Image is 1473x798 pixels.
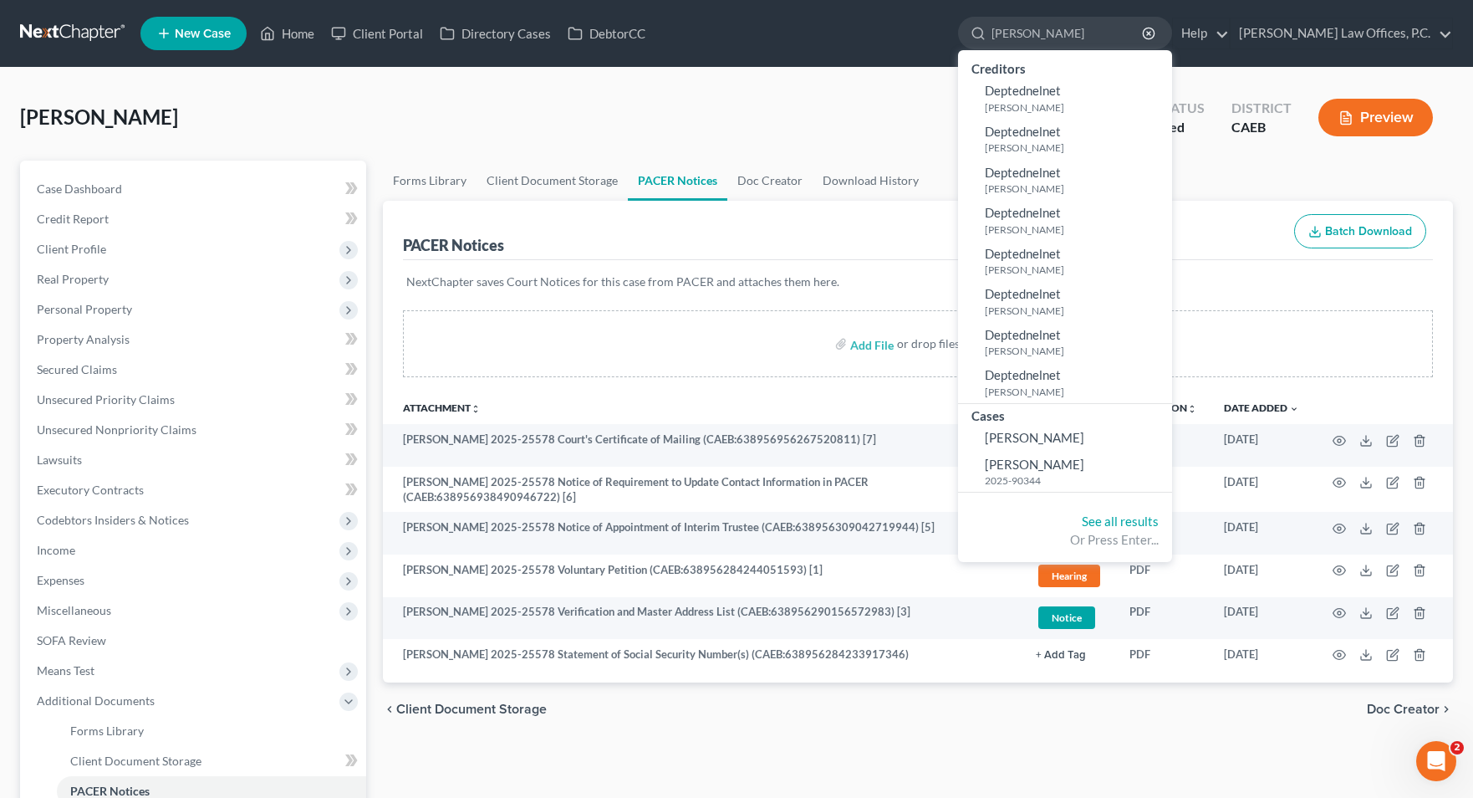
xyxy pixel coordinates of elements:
[1325,224,1412,238] span: Batch Download
[985,263,1168,277] small: [PERSON_NAME]
[1211,512,1312,555] td: [DATE]
[383,467,1023,513] td: [PERSON_NAME] 2025-25578 Notice of Requirement to Update Contact Information in PACER (CAEB:63895...
[1211,555,1312,597] td: [DATE]
[985,182,1168,196] small: [PERSON_NAME]
[985,124,1061,139] span: Deptednelnet
[20,105,178,129] span: [PERSON_NAME]
[431,18,559,49] a: Directory Cases
[985,165,1061,180] span: Deptednelnet
[37,603,111,617] span: Miscellaneous
[1211,639,1312,669] td: [DATE]
[985,223,1168,237] small: [PERSON_NAME]
[1155,99,1205,118] div: Status
[23,415,366,445] a: Unsecured Nonpriority Claims
[897,335,986,352] div: or drop files here
[985,286,1061,301] span: Deptednelnet
[37,392,175,407] span: Unsecured Priority Claims
[1038,565,1100,587] span: Hearing
[985,83,1061,98] span: Deptednelnet
[37,513,189,527] span: Codebtors Insiders & Notices
[23,204,366,234] a: Credit Report
[23,355,366,385] a: Secured Claims
[1116,555,1211,597] td: PDF
[1231,118,1292,137] div: CAEB
[985,100,1168,115] small: [PERSON_NAME]
[383,555,1023,597] td: [PERSON_NAME] 2025-25578 Voluntary Petition (CAEB:638956284244051593) [1]
[1036,650,1086,661] button: + Add Tag
[985,304,1168,318] small: [PERSON_NAME]
[1231,18,1452,49] a: [PERSON_NAME] Law Offices, P.C.
[1155,118,1205,137] div: Filed
[1231,99,1292,118] div: District
[23,174,366,204] a: Case Dashboard
[383,424,1023,467] td: [PERSON_NAME] 2025-25578 Court's Certificate of Mailing (CAEB:638956956267520811) [7]
[383,639,1023,669] td: [PERSON_NAME] 2025-25578 Statement of Social Security Number(s) (CAEB:638956284233917346)
[37,362,117,376] span: Secured Claims
[37,422,196,437] span: Unsecured Nonpriority Claims
[37,212,109,226] span: Credit Report
[383,597,1023,640] td: [PERSON_NAME] 2025-25578 Verification and Master Address List (CAEB:638956290156572983) [3]
[958,119,1172,160] a: Deptednelnet[PERSON_NAME]
[1211,467,1312,513] td: [DATE]
[958,425,1172,451] a: [PERSON_NAME]
[70,754,201,768] span: Client Document Storage
[403,402,481,414] a: Attachmentunfold_more
[323,18,431,49] a: Client Portal
[23,445,366,475] a: Lawsuits
[403,235,504,255] div: PACER Notices
[37,543,75,557] span: Income
[985,327,1061,342] span: Deptednelnet
[985,344,1168,358] small: [PERSON_NAME]
[628,161,727,201] a: PACER Notices
[1224,402,1299,414] a: Date Added expand_more
[23,475,366,505] a: Executory Contracts
[477,161,628,201] a: Client Document Storage
[958,452,1172,493] a: [PERSON_NAME]2025-90344
[559,18,654,49] a: DebtorCC
[252,18,323,49] a: Home
[985,141,1168,155] small: [PERSON_NAME]
[23,385,366,415] a: Unsecured Priority Claims
[958,322,1172,363] a: Deptednelnet[PERSON_NAME]
[958,57,1172,78] div: Creditors
[37,182,122,196] span: Case Dashboard
[1082,514,1159,529] a: See all results
[37,332,130,346] span: Property Analysis
[813,161,929,201] a: Download History
[37,242,106,256] span: Client Profile
[1036,604,1103,632] a: Notice
[727,161,813,201] a: Doc Creator
[958,362,1172,403] a: Deptednelnet[PERSON_NAME]
[1038,606,1095,629] span: Notice
[37,483,144,497] span: Executory Contracts
[37,693,155,708] span: Additional Documents
[1211,424,1312,467] td: [DATE]
[37,633,106,647] span: SOFA Review
[383,512,1023,555] td: [PERSON_NAME] 2025-25578 Notice of Appointment of Interim Trustee (CAEB:638956309042719944) [5]
[37,573,84,587] span: Expenses
[471,404,481,414] i: unfold_more
[985,246,1061,261] span: Deptednelnet
[991,18,1144,49] input: Search by name...
[1440,703,1453,716] i: chevron_right
[1367,703,1453,716] button: Doc Creator chevron_right
[406,274,1430,290] p: NextChapter saves Court Notices for this case from PACER and attaches them here.
[1416,741,1456,781] iframe: Intercom live chat
[985,473,1168,488] small: 2025-90344
[958,281,1172,322] a: Deptednelnet[PERSON_NAME]
[958,200,1172,241] a: Deptednelnet[PERSON_NAME]
[1318,99,1433,136] button: Preview
[1367,703,1440,716] span: Doc Creator
[985,367,1061,382] span: Deptednelnet
[971,531,1159,549] div: Or Press Enter...
[57,716,366,746] a: Forms Library
[70,724,144,738] span: Forms Library
[1294,214,1426,249] button: Batch Download
[958,241,1172,282] a: Deptednelnet[PERSON_NAME]
[985,430,1084,445] span: [PERSON_NAME]
[383,703,396,716] i: chevron_left
[985,457,1084,472] span: [PERSON_NAME]
[985,205,1061,220] span: Deptednelnet
[70,784,150,798] span: PACER Notices
[958,404,1172,425] div: Cases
